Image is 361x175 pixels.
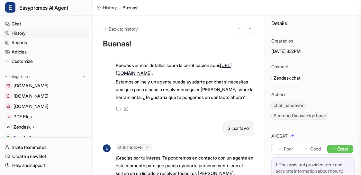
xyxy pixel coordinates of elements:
a: www.easypromosapp.com[DOMAIN_NAME] [3,92,90,101]
a: PDF FilesPDF Files [3,112,90,121]
img: Zendesk [6,125,10,129]
span: [DOMAIN_NAME] [14,83,48,89]
span: Back to history [109,25,138,32]
span: / [119,4,121,11]
img: www.notion.com [6,84,10,88]
img: expand menu [4,74,8,79]
img: PDF Files [6,115,10,119]
img: Google Drive [6,136,10,140]
a: [URL][DOMAIN_NAME] [116,63,232,76]
p: AI CSAT [271,133,288,139]
p: Created on [271,38,293,44]
span: [DOMAIN_NAME] [14,93,48,99]
p: [DATE] 8:12PM [271,48,355,54]
p: Good [310,146,321,152]
a: Chat [3,19,90,28]
span: PDF Files [14,113,32,120]
a: Invite teammates [3,143,90,152]
img: Next session [248,26,252,32]
p: Integrations [10,74,30,79]
span: Easypromos AI Agent [19,3,68,12]
p: Si por favor [228,124,250,132]
span: Google Drive [14,134,39,141]
img: Previous session [237,26,241,32]
span: chat_handover [271,102,306,109]
a: History [3,29,90,38]
a: Customize [3,57,90,66]
button: Back to history [103,25,138,32]
span: [DOMAIN_NAME] [14,103,48,110]
p: Actions [271,91,286,98]
img: easypromos-apiref.redoc.ly [6,104,10,108]
p: Zendesk chat [274,75,301,81]
button: Integrations [3,73,32,80]
div: Details [265,15,361,31]
h1: Buenas! [103,39,254,49]
a: Help and support [3,161,90,170]
a: easypromos-apiref.redoc.ly[DOMAIN_NAME] [3,102,90,111]
p: Channel [271,63,288,70]
p: Zendesk [14,124,31,130]
span: History [103,4,117,11]
p: Poor [284,146,293,152]
span: E [5,2,15,13]
span: chat_handover [116,144,152,151]
button: Go to next session [246,24,254,33]
img: www.easypromosapp.com [6,94,10,98]
span: E [103,144,111,152]
p: Puedes ver más detalles sobre la certificación aquí: . [116,62,254,77]
a: History [96,4,117,11]
a: Create a new Bot [3,152,90,161]
p: Great [337,146,348,152]
span: Buenas! [122,4,138,11]
button: Go to previous session [235,24,243,33]
span: Searched knowledge base [271,112,328,120]
a: Google DriveGoogle Drive [3,133,90,142]
p: Estamos online y un agente puede ayudarte por chat si necesitas una guía paso a paso o resolver c... [116,78,254,101]
a: Reports [3,38,90,47]
a: Articles [3,47,90,56]
a: www.notion.com[DOMAIN_NAME] [3,81,90,90]
img: menu_add.svg [82,74,86,79]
